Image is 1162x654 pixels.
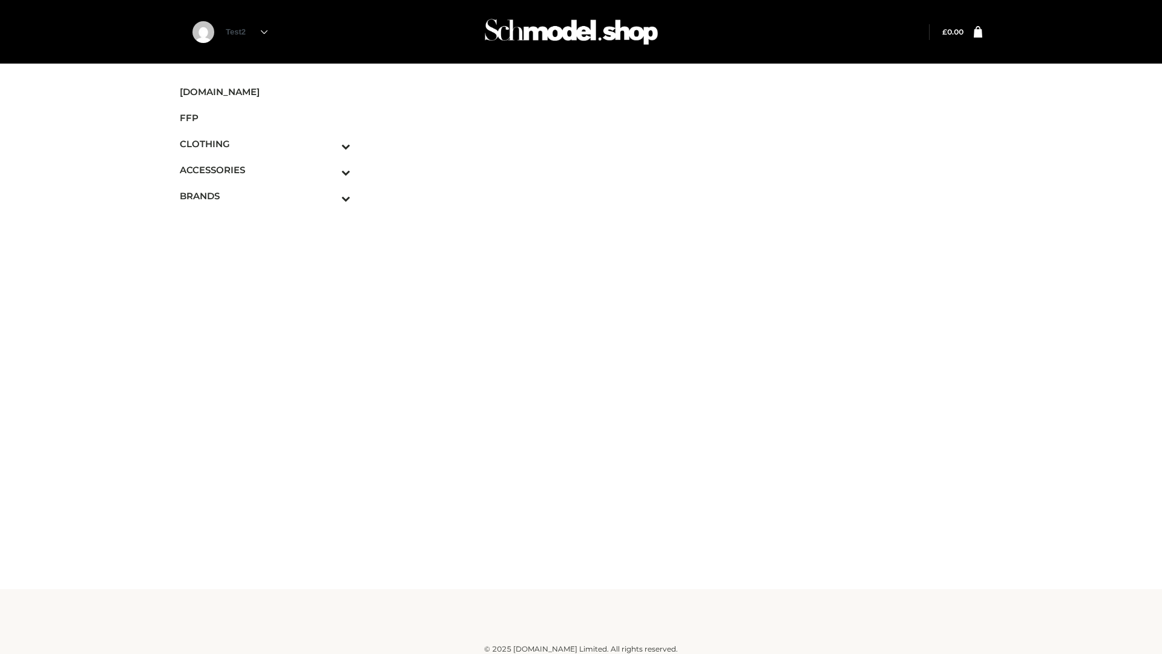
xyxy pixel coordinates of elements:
span: BRANDS [180,189,350,203]
span: CLOTHING [180,137,350,151]
a: ACCESSORIESToggle Submenu [180,157,350,183]
a: CLOTHINGToggle Submenu [180,131,350,157]
a: BRANDSToggle Submenu [180,183,350,209]
button: Toggle Submenu [308,183,350,209]
a: £0.00 [942,27,963,36]
a: [DOMAIN_NAME] [180,79,350,105]
bdi: 0.00 [942,27,963,36]
img: Schmodel Admin 964 [481,8,662,56]
span: £ [942,27,947,36]
span: [DOMAIN_NAME] [180,85,350,99]
span: FFP [180,111,350,125]
a: FFP [180,105,350,131]
button: Toggle Submenu [308,157,350,183]
span: ACCESSORIES [180,163,350,177]
button: Toggle Submenu [308,131,350,157]
a: Test2 [226,27,268,36]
